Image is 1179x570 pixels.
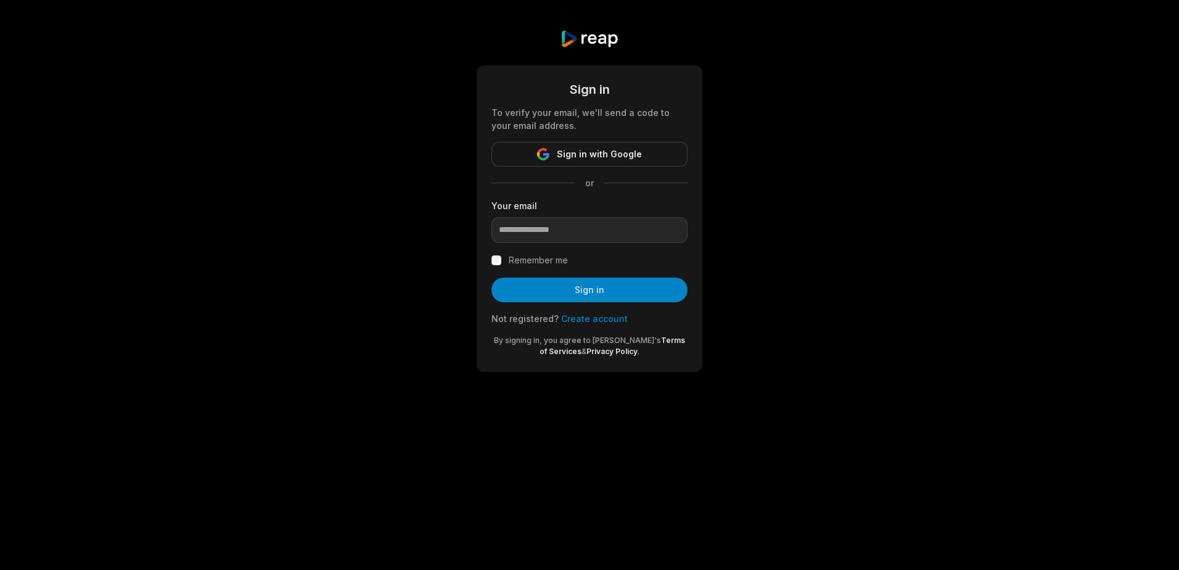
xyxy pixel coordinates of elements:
[491,142,688,167] button: Sign in with Google
[581,347,586,356] span: &
[557,147,642,162] span: Sign in with Google
[586,347,638,356] a: Privacy Policy
[509,253,568,268] label: Remember me
[491,199,688,212] label: Your email
[494,336,661,345] span: By signing in, you agree to [PERSON_NAME]'s
[561,313,628,324] a: Create account
[575,176,604,189] span: or
[491,106,688,132] div: To verify your email, we'll send a code to your email address.
[491,80,688,99] div: Sign in
[491,278,688,302] button: Sign in
[560,30,618,48] img: reap
[638,347,639,356] span: .
[540,336,685,356] a: Terms of Services
[491,313,559,324] span: Not registered?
